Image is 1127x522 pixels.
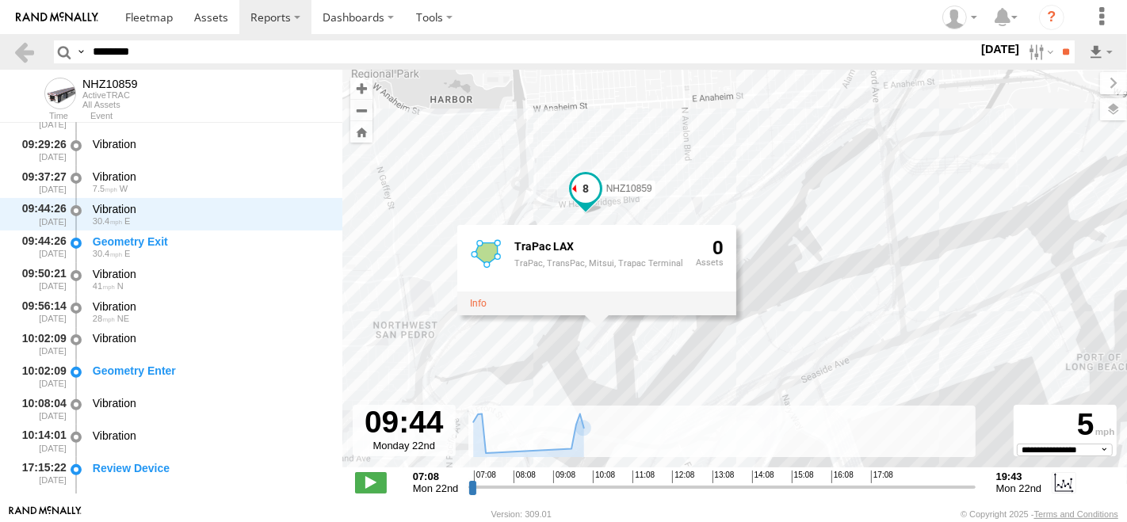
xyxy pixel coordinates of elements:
i: ? [1039,5,1064,30]
div: NHZ10859 - View Asset History [82,78,138,90]
span: 11:08 [632,471,655,483]
div: 09:56:14 [DATE] [13,297,68,326]
span: 15:08 [792,471,814,483]
span: NHZ10859 [606,183,652,194]
button: Zoom Home [350,121,372,143]
span: 12:08 [672,471,694,483]
div: 09:29:26 [DATE] [13,135,68,164]
div: All Assets [82,100,138,109]
img: rand-logo.svg [16,12,98,23]
div: 09:50:21 [DATE] [13,265,68,294]
span: 08:08 [514,471,536,483]
div: Fence Name - TraPac LAX [514,240,683,252]
label: [DATE] [978,40,1022,58]
span: Mon 22nd Sep 2025 [413,482,459,494]
span: 16:08 [831,471,854,483]
span: 30.4 [93,249,122,258]
a: Terms and Conditions [1034,509,1118,519]
div: ActiveTRAC [82,90,138,100]
div: 09:44:26 [DATE] [13,200,68,229]
label: Export results as... [1087,40,1114,63]
div: Zulema McIntosch [937,6,983,29]
span: Heading: 86 [124,216,130,226]
span: 09:08 [553,471,575,483]
span: 14:08 [752,471,774,483]
a: Back to previous Page [13,40,36,63]
div: 0 [696,237,724,288]
div: © Copyright 2025 - [961,509,1118,519]
label: Search Query [74,40,87,63]
span: 10:08 [593,471,615,483]
div: 09:37:27 [DATE] [13,167,68,196]
span: Heading: 26 [117,314,129,323]
div: Vibration [93,396,327,410]
div: Vibration [93,299,327,314]
div: Vibration [93,331,327,345]
div: 10:14:01 [DATE] [13,426,68,455]
button: Zoom out [350,99,372,121]
span: Heading: 86 [124,249,130,258]
div: 09:44:26 [DATE] [13,232,68,261]
a: Visit our Website [9,506,82,522]
strong: 07:08 [413,471,459,482]
button: Zoom in [350,78,372,99]
div: 5 [1016,407,1114,444]
div: Vibration [93,137,327,151]
a: View fence details [470,297,487,308]
div: Time [13,112,68,120]
div: Vibration [93,170,327,184]
label: Search Filter Options [1022,40,1056,63]
strong: 19:43 [996,471,1042,482]
div: Review Device [93,461,327,475]
div: Vibration [93,493,327,508]
div: Vibration [93,202,327,216]
span: Heading: 18 [117,281,124,291]
span: Heading: 265 [120,184,128,193]
div: 10:08:04 [DATE] [13,394,68,423]
span: 7.5 [93,184,117,193]
span: 28 [93,314,115,323]
label: Play/Stop [355,472,387,493]
span: 41 [93,281,115,291]
span: 17:08 [871,471,893,483]
div: 10:02:09 [DATE] [13,330,68,359]
div: Geometry Exit [93,234,327,249]
div: Event [90,112,342,120]
div: Vibration [93,429,327,443]
div: Vibration [93,267,327,281]
div: Version: 309.01 [491,509,552,519]
span: 07:08 [474,471,496,483]
div: 17:15:22 [DATE] [13,459,68,488]
div: 10:02:09 [DATE] [13,361,68,391]
span: Mon 22nd Sep 2025 [996,482,1042,494]
span: 30.4 [93,216,122,226]
div: 17:56:29 [DATE] [13,491,68,520]
span: 13:08 [712,471,735,483]
div: Geometry Enter [93,364,327,378]
div: TraPac, TransPac, Mitsui, Trapac Terminal [514,259,683,269]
